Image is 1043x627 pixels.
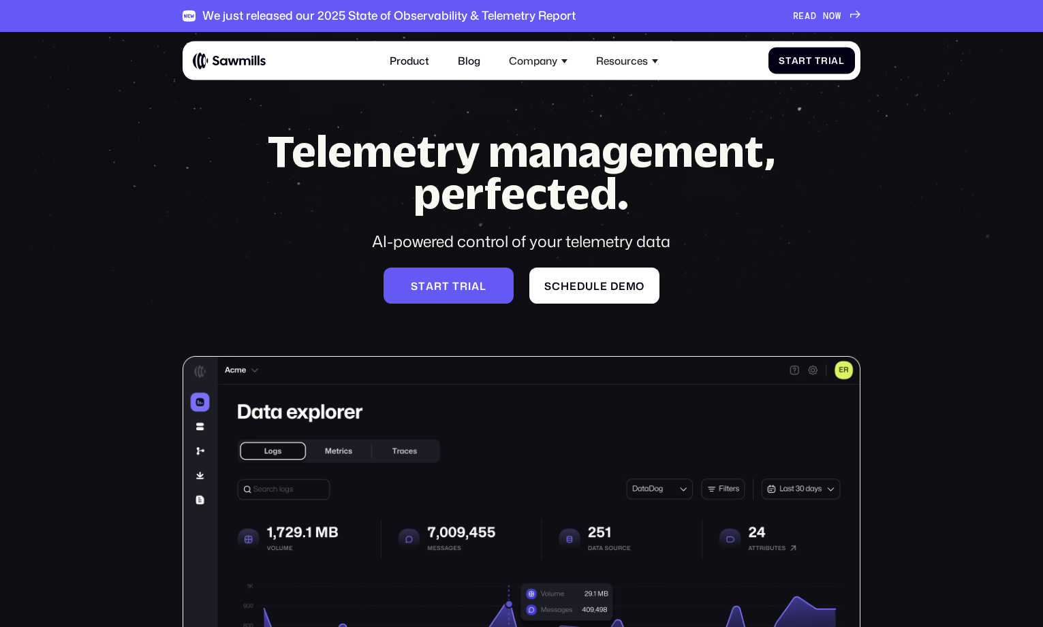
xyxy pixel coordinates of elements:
span: e [600,280,608,292]
span: e [619,280,626,292]
span: l [839,55,845,66]
a: READNOW [793,11,860,22]
span: c [552,280,561,292]
div: Company [501,46,576,74]
span: r [434,280,442,292]
span: t [418,280,426,292]
div: Resources [589,46,666,74]
span: a [471,280,480,292]
a: StartTrial [768,48,856,74]
div: AI-powered control of your telemetry data [245,230,798,252]
span: l [480,280,486,292]
span: a [426,280,434,292]
span: u [585,280,593,292]
span: o [636,280,644,292]
span: O [829,11,835,22]
span: t [785,55,792,66]
a: Product [382,46,437,74]
a: Blog [450,46,488,74]
span: l [593,280,600,292]
div: We just released our 2025 State of Observability & Telemetry Report [202,9,576,23]
span: E [798,11,805,22]
span: e [570,280,577,292]
a: Starttrial [384,268,514,304]
span: d [610,280,619,292]
span: r [798,55,806,66]
span: D [811,11,817,22]
span: T [815,55,821,66]
span: W [835,11,841,22]
div: Company [509,54,557,67]
span: t [442,280,450,292]
span: a [792,55,799,66]
span: i [468,280,471,292]
span: h [561,280,570,292]
span: r [821,55,828,66]
span: A [805,11,811,22]
a: Scheduledemo [529,268,659,304]
div: Resources [596,54,648,67]
h1: Telemetry management, perfected. [245,130,798,214]
span: i [828,55,832,66]
span: r [460,280,468,292]
span: d [577,280,585,292]
span: R [793,11,799,22]
span: a [831,55,839,66]
span: S [779,55,785,66]
span: S [544,280,552,292]
span: t [806,55,812,66]
span: t [452,280,460,292]
span: S [411,280,418,292]
span: m [626,280,636,292]
span: N [823,11,829,22]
